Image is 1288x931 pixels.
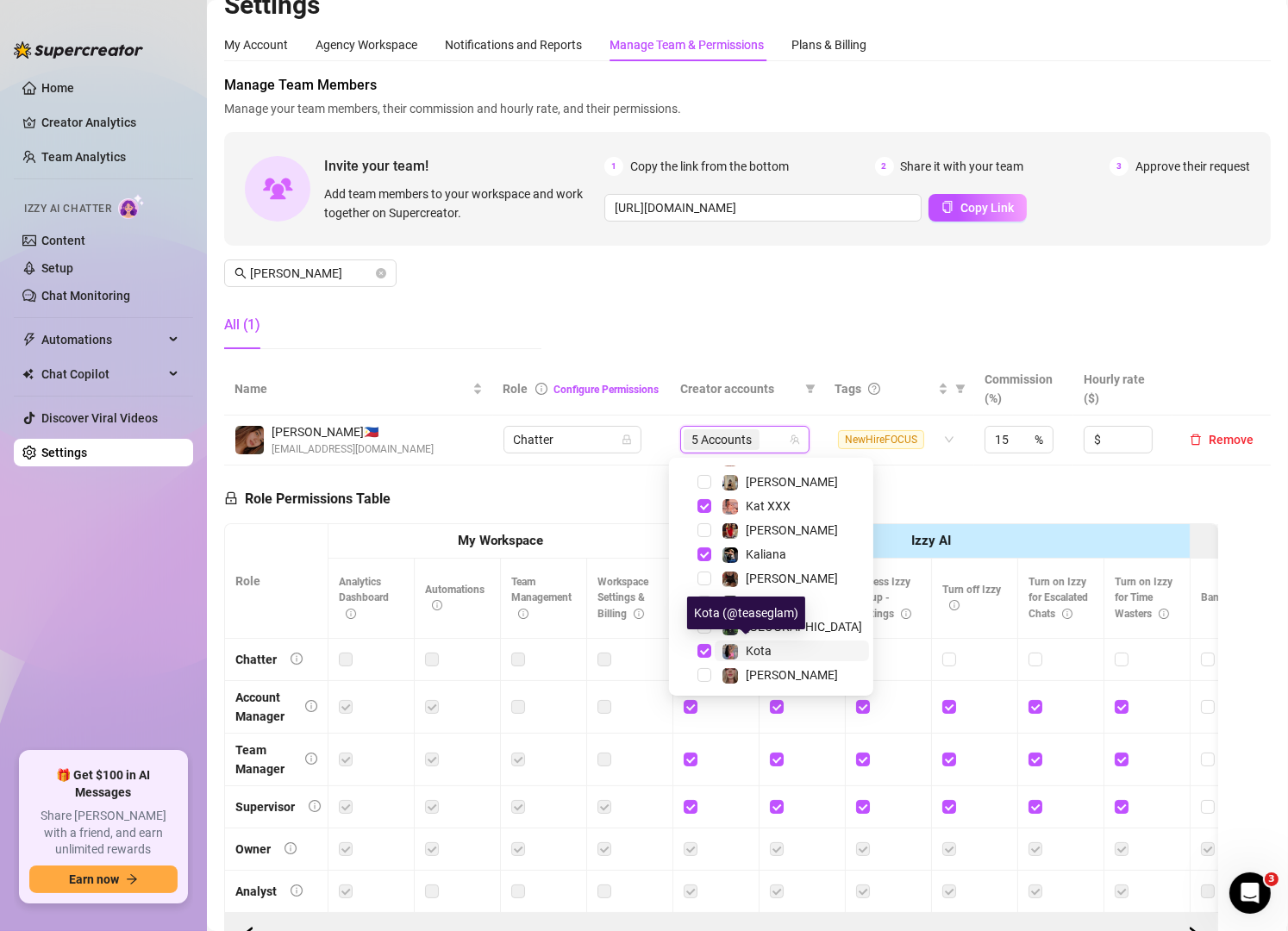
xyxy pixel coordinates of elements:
[41,150,126,164] a: Team Analytics
[69,872,119,886] span: Earn now
[838,430,924,449] span: NewHireFOCUS
[687,597,805,629] div: Kota (@teaseglam)
[41,81,74,95] a: Home
[14,41,143,59] img: logo-BBDzfeDw.svg
[1190,434,1202,446] span: delete
[856,576,911,621] span: Access Izzy Setup - Settings
[802,376,819,402] span: filter
[604,157,623,176] span: 1
[634,609,644,619] span: info-circle
[346,609,356,619] span: info-circle
[518,609,528,619] span: info-circle
[722,547,738,563] img: Kaliana
[235,650,277,669] div: Chatter
[503,382,528,396] span: Role
[29,767,178,801] span: 🎁 Get $100 in AI Messages
[697,523,711,537] span: Select tree node
[376,268,386,278] button: close-circle
[722,572,738,587] img: Lily Rhyia
[535,383,547,395] span: info-circle
[791,35,866,54] div: Plans & Billing
[235,688,291,726] div: Account Manager
[235,426,264,454] img: Danielle
[911,533,951,548] strong: Izzy AI
[868,383,880,395] span: question-circle
[224,491,238,505] span: lock
[684,429,760,450] span: 5 Accounts
[1265,872,1279,886] span: 3
[309,800,321,812] span: info-circle
[235,840,271,859] div: Owner
[305,753,317,765] span: info-circle
[224,315,260,335] div: All (1)
[697,596,711,609] span: Select tree node
[1029,576,1088,621] span: Turn on Izzy for Escalated Chats
[1159,609,1169,619] span: info-circle
[835,379,861,398] span: Tags
[224,35,288,54] div: My Account
[1115,576,1172,621] span: Turn on Izzy for Time Wasters
[458,533,543,548] strong: My Workspace
[22,333,36,347] span: thunderbolt
[272,441,434,458] span: [EMAIL_ADDRESS][DOMAIN_NAME]
[339,576,389,621] span: Analytics Dashboard
[805,384,816,394] span: filter
[250,264,372,283] input: Search members
[722,475,738,490] img: Natasha
[126,873,138,885] span: arrow-right
[722,499,738,515] img: Kat XXX
[41,446,87,459] a: Settings
[697,644,711,658] span: Select tree node
[224,489,391,509] h5: Role Permissions Table
[432,600,442,610] span: info-circle
[1073,363,1172,416] th: Hourly rate ($)
[746,644,772,658] span: Kota
[746,596,787,609] span: Lakelyn
[974,363,1073,416] th: Commission (%)
[324,184,597,222] span: Add team members to your workspace and work together on Supercreator.
[941,201,953,213] span: copy
[235,797,295,816] div: Supervisor
[224,99,1271,118] span: Manage your team members, their commission and hourly rate, and their permissions.
[24,201,111,217] span: Izzy AI Chatter
[901,157,1024,176] span: Share it with your team
[746,668,838,682] span: [PERSON_NAME]
[224,75,1271,96] span: Manage Team Members
[118,194,145,219] img: AI Chatter
[511,576,572,621] span: Team Management
[722,523,738,539] img: Caroline
[746,547,786,561] span: Kaliana
[942,584,1001,612] span: Turn off Izzy
[41,234,85,247] a: Content
[622,434,632,445] span: lock
[41,411,158,425] a: Discover Viral Videos
[425,584,485,612] span: Automations
[960,201,1014,215] span: Copy Link
[234,267,247,279] span: search
[224,363,493,416] th: Name
[22,368,34,380] img: Chat Copilot
[29,808,178,859] span: Share [PERSON_NAME] with a friend, and earn unlimited rewards
[691,430,752,449] span: 5 Accounts
[722,644,738,659] img: Kota
[316,35,417,54] div: Agency Workspace
[630,157,789,176] span: Copy the link from the bottom
[746,572,838,585] span: [PERSON_NAME]
[610,35,764,54] div: Manage Team & Permissions
[1110,157,1129,176] span: 3
[697,499,711,513] span: Select tree node
[41,360,164,388] span: Chat Copilot
[722,668,738,684] img: Mila Steele
[324,155,604,177] span: Invite your team!
[41,326,164,353] span: Automations
[1201,591,1241,603] span: Bank
[746,499,791,513] span: Kat XXX
[272,422,434,441] span: [PERSON_NAME] 🇵🇭
[790,434,800,445] span: team
[697,475,711,489] span: Select tree node
[41,109,179,136] a: Creator Analytics
[952,376,969,402] span: filter
[41,289,130,303] a: Chat Monitoring
[235,740,291,778] div: Team Manager
[680,379,798,398] span: Creator accounts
